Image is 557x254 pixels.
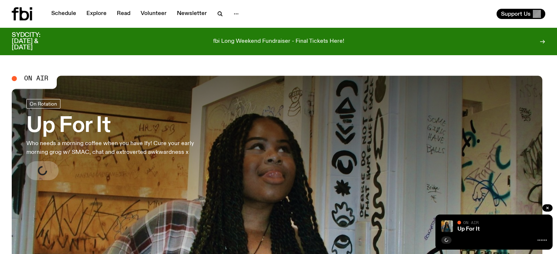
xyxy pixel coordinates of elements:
a: Up For It [457,226,480,232]
button: Support Us [497,9,545,19]
h3: Up For It [26,116,214,136]
span: On Air [24,75,48,82]
img: Ify - a Brown Skin girl with black braided twists, looking up to the side with her tongue stickin... [441,220,453,232]
span: On Rotation [30,101,57,107]
a: Explore [82,9,111,19]
p: Who needs a morning coffee when you have Ify! Cure your early morning grog w/ SMAC, chat and extr... [26,139,214,157]
a: Up For ItWho needs a morning coffee when you have Ify! Cure your early morning grog w/ SMAC, chat... [26,99,214,180]
span: Support Us [501,11,531,17]
a: Schedule [47,9,81,19]
a: Read [112,9,135,19]
p: fbi Long Weekend Fundraiser - Final Tickets Here! [213,38,344,45]
span: On Air [463,220,479,225]
a: On Rotation [26,99,60,109]
h3: SYDCITY: [DATE] & [DATE] [12,32,59,51]
a: Newsletter [172,9,211,19]
a: Volunteer [136,9,171,19]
